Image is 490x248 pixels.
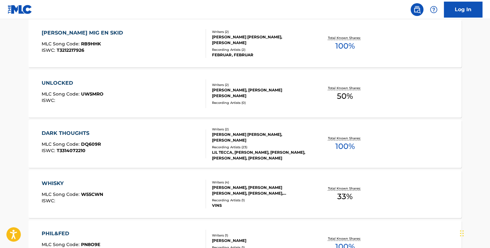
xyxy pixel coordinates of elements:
[212,87,309,99] div: [PERSON_NAME], [PERSON_NAME] [PERSON_NAME]
[42,180,103,187] div: WHISKY
[42,191,81,197] span: MLC Song Code :
[42,230,100,237] div: PHIL&FED
[337,90,353,102] span: 50 %
[212,34,309,46] div: [PERSON_NAME] [PERSON_NAME], [PERSON_NAME]
[212,233,309,238] div: Writers ( 1 )
[212,150,309,161] div: LIL TECCA, [PERSON_NAME], [PERSON_NAME], [PERSON_NAME], [PERSON_NAME]
[212,29,309,34] div: Writers ( 2 )
[328,136,362,141] p: Total Known Shares:
[29,19,461,67] a: [PERSON_NAME] MIG EN SKIDMLC Song Code:RB9HHKISWC:T3212217926Writers (2)[PERSON_NAME] [PERSON_NAM...
[42,198,57,204] span: ISWC :
[57,47,84,53] span: T3212217926
[212,185,309,196] div: [PERSON_NAME], [PERSON_NAME] [PERSON_NAME], [PERSON_NAME], [PERSON_NAME]
[29,70,461,118] a: UNLOCKEDMLC Song Code:UW5MROISWC:Writers (2)[PERSON_NAME], [PERSON_NAME] [PERSON_NAME]Recording A...
[444,2,482,18] a: Log In
[212,238,309,244] div: [PERSON_NAME]
[212,127,309,132] div: Writers ( 2 )
[42,41,81,47] span: MLC Song Code :
[460,224,464,243] div: Drag
[328,35,362,40] p: Total Known Shares:
[212,47,309,52] div: Recording Artists ( 2 )
[29,170,461,218] a: WHISKYMLC Song Code:W55CWNISWC:Writers (4)[PERSON_NAME], [PERSON_NAME] [PERSON_NAME], [PERSON_NAM...
[427,3,440,16] div: Help
[42,29,126,37] div: [PERSON_NAME] MIG EN SKID
[42,129,101,137] div: DARK THOUGHTS
[8,5,32,14] img: MLC Logo
[42,141,81,147] span: MLC Song Code :
[328,186,362,191] p: Total Known Shares:
[42,91,81,97] span: MLC Song Code :
[212,180,309,185] div: Writers ( 4 )
[430,6,437,13] img: help
[212,145,309,150] div: Recording Artists ( 23 )
[212,82,309,87] div: Writers ( 2 )
[81,242,100,247] span: PN8O9E
[57,148,86,153] span: T3314072210
[81,191,103,197] span: W55CWN
[335,141,355,152] span: 100 %
[413,6,421,13] img: search
[42,242,81,247] span: MLC Song Code :
[81,91,103,97] span: UW5MRO
[212,198,309,203] div: Recording Artists ( 1 )
[42,47,57,53] span: ISWC :
[212,203,309,208] div: VINS
[212,132,309,143] div: [PERSON_NAME] [PERSON_NAME], [PERSON_NAME]
[328,86,362,90] p: Total Known Shares:
[335,40,355,52] span: 100 %
[81,41,101,47] span: RB9HHK
[328,236,362,241] p: Total Known Shares:
[81,141,101,147] span: DQ609R
[212,100,309,105] div: Recording Artists ( 0 )
[42,97,57,103] span: ISWC :
[337,191,353,202] span: 33 %
[458,217,490,248] iframe: Chat Widget
[29,120,461,168] a: DARK THOUGHTSMLC Song Code:DQ609RISWC:T3314072210Writers (2)[PERSON_NAME] [PERSON_NAME], [PERSON_...
[212,52,309,58] div: FEBRUAR, FEBRUAR
[411,3,423,16] a: Public Search
[42,79,103,87] div: UNLOCKED
[42,148,57,153] span: ISWC :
